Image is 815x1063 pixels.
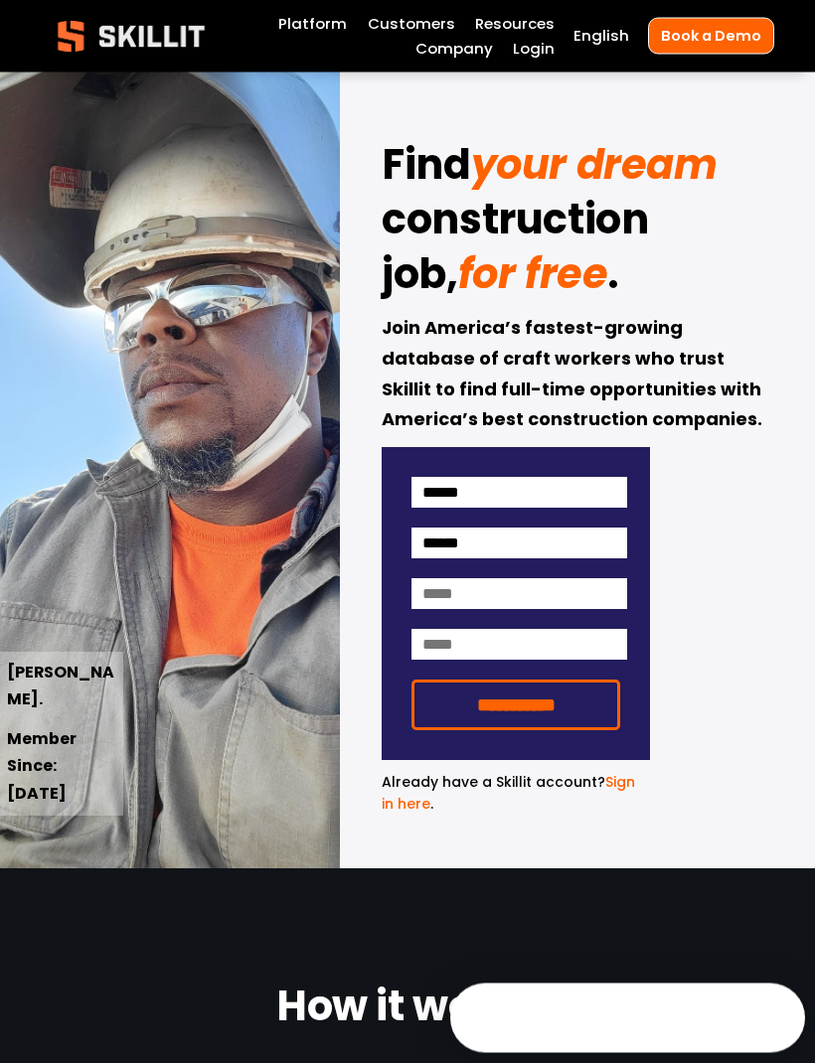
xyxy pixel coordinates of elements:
strong: Find [382,134,470,205]
a: Company [415,37,493,62]
em: your dream [471,136,718,195]
a: Login [513,37,555,62]
span: Already have a Skillit account? [382,773,605,793]
strong: [PERSON_NAME]. [7,661,114,716]
a: Sign in here [382,773,635,815]
strong: Member Since: [DATE] [7,727,80,810]
a: Customers [368,11,455,36]
a: Platform [278,11,347,36]
strong: . [607,243,619,314]
p: . [382,772,650,817]
a: folder dropdown [475,11,555,36]
iframe: Intercom live chat discovery launcher [450,984,805,1053]
div: language picker [573,24,629,49]
img: Skillit [41,7,222,67]
iframe: Intercom live chat [747,995,795,1043]
strong: Join America’s fastest-growing database of craft workers who trust Skillit to find full-time oppo... [382,315,765,437]
strong: construction job, [382,189,657,314]
span: English [573,25,629,47]
span: Resources [475,13,555,35]
strong: How it works [276,976,539,1046]
a: Book a Demo [648,18,774,55]
em: for free [458,245,608,304]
